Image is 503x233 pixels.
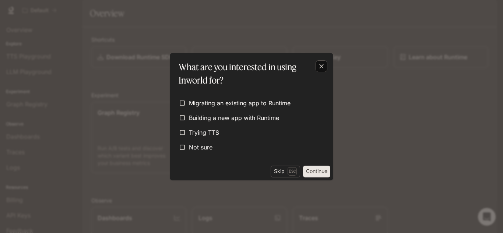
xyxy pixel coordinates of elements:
span: Trying TTS [189,128,219,137]
button: Continue [303,166,330,177]
span: Migrating an existing app to Runtime [189,99,291,107]
button: SkipEsc [271,166,300,177]
p: What are you interested in using Inworld for? [179,60,321,87]
span: Not sure [189,143,212,152]
span: Building a new app with Runtime [189,113,279,122]
p: Esc [288,167,297,175]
